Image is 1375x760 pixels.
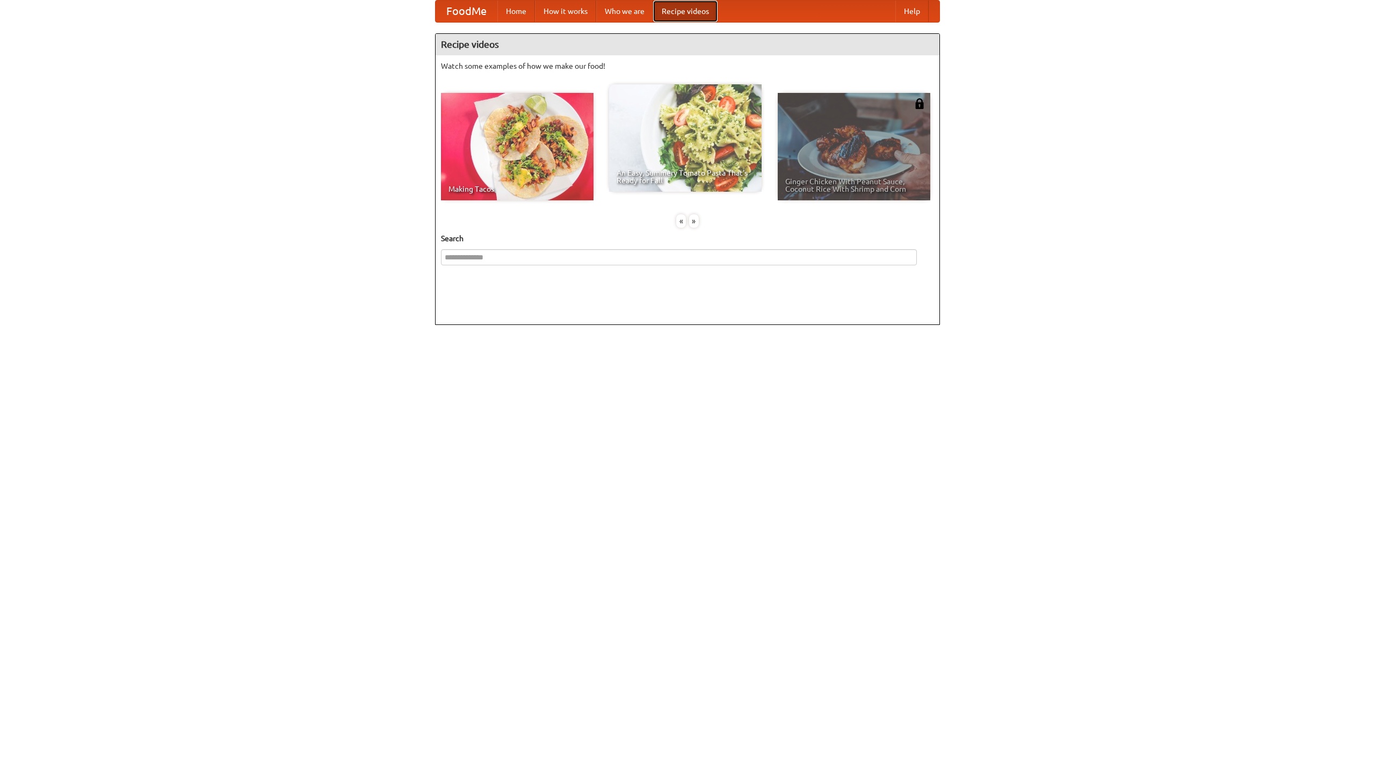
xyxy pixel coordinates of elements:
span: Making Tacos [448,185,586,193]
a: How it works [535,1,596,22]
h4: Recipe videos [436,34,939,55]
a: FoodMe [436,1,497,22]
span: An Easy, Summery Tomato Pasta That's Ready for Fall [617,169,754,184]
a: Recipe videos [653,1,718,22]
div: » [689,214,699,228]
a: Who we are [596,1,653,22]
img: 483408.png [914,98,925,109]
a: Help [895,1,929,22]
p: Watch some examples of how we make our food! [441,61,934,71]
h5: Search [441,233,934,244]
a: Home [497,1,535,22]
a: An Easy, Summery Tomato Pasta That's Ready for Fall [609,84,762,192]
div: « [676,214,686,228]
a: Making Tacos [441,93,594,200]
